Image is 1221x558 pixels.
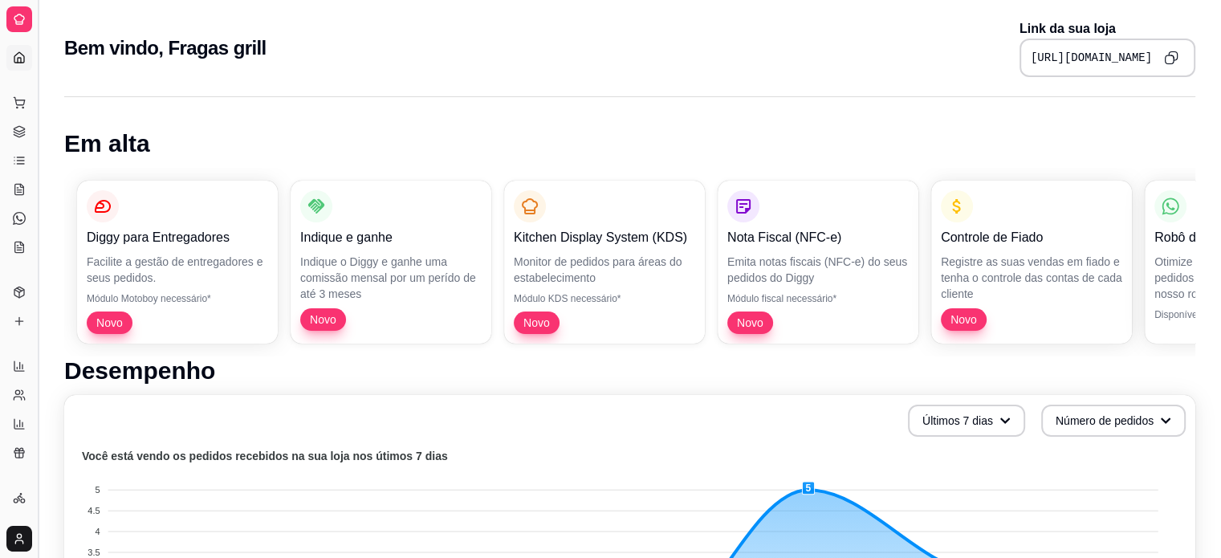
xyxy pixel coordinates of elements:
tspan: 4 [95,527,100,536]
span: Novo [731,315,770,331]
button: Número de pedidos [1041,405,1186,437]
p: Kitchen Display System (KDS) [514,228,695,247]
p: Emita notas fiscais (NFC-e) do seus pedidos do Diggy [727,254,909,286]
h1: Em alta [64,129,1195,158]
p: Módulo Motoboy necessário* [87,292,268,305]
tspan: 4.5 [88,506,100,515]
p: Link da sua loja [1020,19,1195,39]
p: Monitor de pedidos para áreas do estabelecimento [514,254,695,286]
button: Diggy para EntregadoresFacilite a gestão de entregadores e seus pedidos.Módulo Motoboy necessário... [77,181,278,344]
text: Você está vendo os pedidos recebidos na sua loja nos útimos 7 dias [82,450,448,462]
button: Kitchen Display System (KDS)Monitor de pedidos para áreas do estabelecimentoMódulo KDS necessário... [504,181,705,344]
span: Novo [944,312,983,328]
button: Copy to clipboard [1158,45,1184,71]
button: Controle de FiadoRegistre as suas vendas em fiado e tenha o controle das contas de cada clienteNovo [931,181,1132,344]
p: Diggy para Entregadores [87,228,268,247]
span: Novo [303,312,343,328]
tspan: 5 [95,485,100,495]
tspan: 3.5 [88,548,100,557]
button: Últimos 7 dias [908,405,1025,437]
p: Registre as suas vendas em fiado e tenha o controle das contas de cada cliente [941,254,1122,302]
h2: Bem vindo, Fragas grill [64,35,267,61]
button: Nota Fiscal (NFC-e)Emita notas fiscais (NFC-e) do seus pedidos do DiggyMódulo fiscal necessário*Novo [718,181,918,344]
p: Facilite a gestão de entregadores e seus pedidos. [87,254,268,286]
p: Indique e ganhe [300,228,482,247]
p: Módulo fiscal necessário* [727,292,909,305]
span: Novo [517,315,556,331]
button: Indique e ganheIndique o Diggy e ganhe uma comissão mensal por um perído de até 3 mesesNovo [291,181,491,344]
p: Indique o Diggy e ganhe uma comissão mensal por um perído de até 3 meses [300,254,482,302]
p: Controle de Fiado [941,228,1122,247]
pre: [URL][DOMAIN_NAME] [1031,50,1152,66]
span: Novo [90,315,129,331]
p: Nota Fiscal (NFC-e) [727,228,909,247]
p: Módulo KDS necessário* [514,292,695,305]
h1: Desempenho [64,356,1195,385]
